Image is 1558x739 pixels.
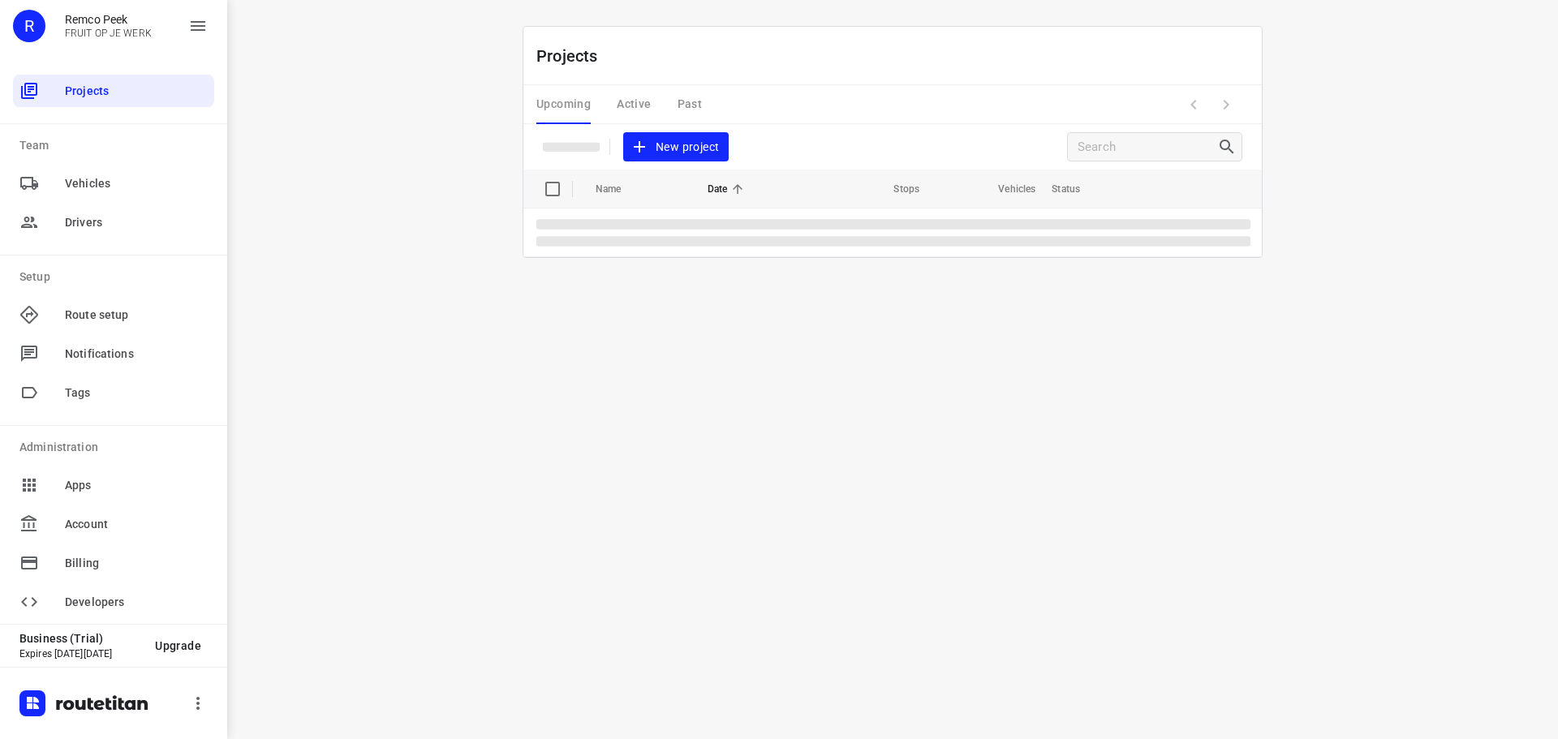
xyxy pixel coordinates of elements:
[19,137,214,154] p: Team
[65,175,208,192] span: Vehicles
[13,376,214,409] div: Tags
[1177,88,1210,121] span: Previous Page
[13,469,214,501] div: Apps
[633,137,719,157] span: New project
[977,179,1035,199] span: Vehicles
[65,13,152,26] p: Remco Peek
[65,346,208,363] span: Notifications
[623,132,729,162] button: New project
[19,269,214,286] p: Setup
[65,385,208,402] span: Tags
[65,555,208,572] span: Billing
[142,631,214,660] button: Upgrade
[13,547,214,579] div: Billing
[155,639,201,652] span: Upgrade
[13,206,214,238] div: Drivers
[1210,88,1242,121] span: Next Page
[65,477,208,494] span: Apps
[65,307,208,324] span: Route setup
[13,167,214,200] div: Vehicles
[19,632,142,645] p: Business (Trial)
[65,28,152,39] p: FRUIT OP JE WERK
[65,83,208,100] span: Projects
[13,508,214,540] div: Account
[708,179,749,199] span: Date
[65,516,208,533] span: Account
[13,299,214,331] div: Route setup
[872,179,919,199] span: Stops
[65,214,208,231] span: Drivers
[596,179,643,199] span: Name
[13,337,214,370] div: Notifications
[13,75,214,107] div: Projects
[19,648,142,660] p: Expires [DATE][DATE]
[13,10,45,42] div: R
[19,439,214,456] p: Administration
[536,44,611,68] p: Projects
[1078,135,1217,160] input: Search projects
[13,586,214,618] div: Developers
[1052,179,1101,199] span: Status
[1217,137,1242,157] div: Search
[65,594,208,611] span: Developers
